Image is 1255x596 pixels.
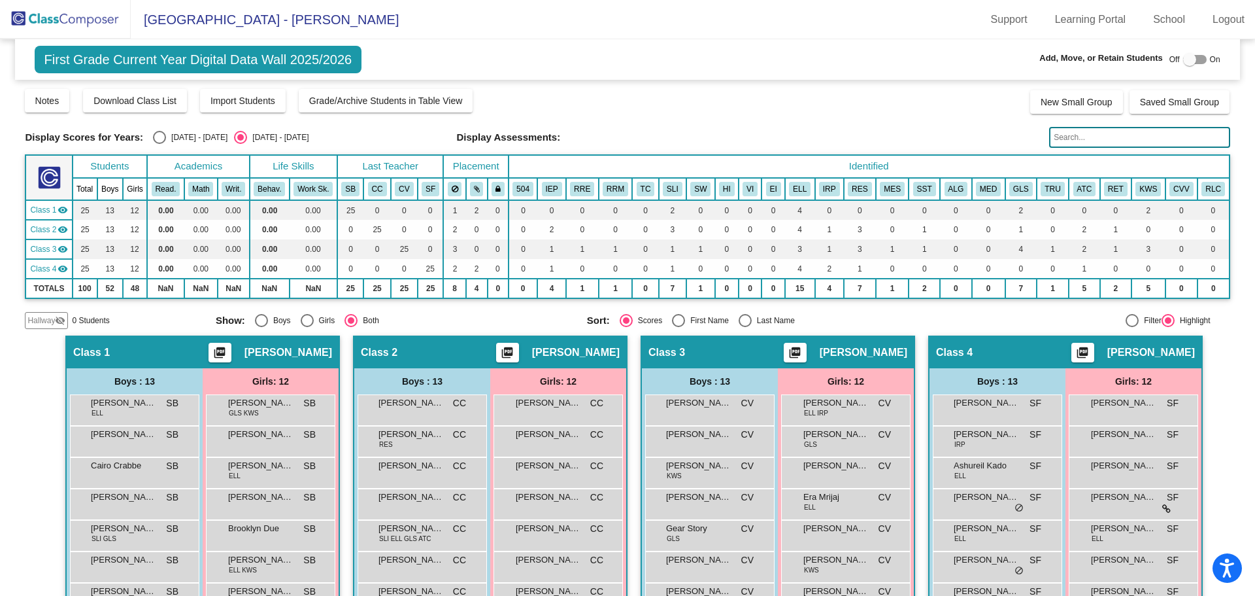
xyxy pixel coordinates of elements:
td: 25 [363,279,391,298]
th: Allergy [940,178,971,200]
td: 0.00 [147,259,184,279]
td: 0 [391,220,418,239]
td: Suzanne Bonacci - No Class Name [25,200,72,220]
th: Girls [123,178,147,200]
td: 0 [337,239,363,259]
td: 0 [940,220,971,239]
button: Grade/Archive Students in Table View [299,89,473,113]
td: 0 [632,259,658,279]
td: 0 [488,279,509,298]
td: 0 [940,259,971,279]
td: 0 [599,259,633,279]
a: School [1143,9,1196,30]
td: 0 [1197,259,1230,279]
td: 0 [715,220,739,239]
td: 0 [876,259,909,279]
td: NaN [147,279,184,298]
td: 0 [1037,200,1069,220]
td: 0 [1069,200,1099,220]
td: 0 [1131,259,1165,279]
span: Notes [35,96,59,106]
td: 0.00 [218,239,250,259]
td: 0 [363,239,391,259]
button: SW [690,182,711,196]
td: 0 [337,220,363,239]
td: 0 [566,220,599,239]
th: Resource Room Math [599,178,633,200]
td: 12 [123,239,147,259]
td: 0.00 [290,220,337,239]
td: 0 [1100,259,1131,279]
button: Read. [152,182,180,196]
th: Attentional Concerns [1069,178,1099,200]
td: 4 [466,279,488,298]
td: 0 [972,239,1005,259]
td: 25 [391,279,418,298]
td: 0 [1165,200,1197,220]
th: Placement [443,155,508,178]
td: 0 [739,259,762,279]
td: 1 [1100,220,1131,239]
button: RRM [603,182,628,196]
th: English Language Learner [785,178,815,200]
td: 0 [363,259,391,279]
td: 0 [1165,220,1197,239]
td: 2 [1131,200,1165,220]
td: 0 [1197,220,1230,239]
td: 0 [739,239,762,259]
th: Reading Extra Support [844,178,876,200]
span: New Small Group [1041,97,1113,107]
span: Add, Move, or Retain Students [1039,52,1163,65]
th: Charisse Carpenter [363,178,391,200]
td: 0 [909,259,940,279]
th: Resource Room ELA [566,178,599,200]
button: TRU [1041,182,1064,196]
td: 0 [1197,239,1230,259]
td: 0 [391,200,418,220]
td: 0 [566,259,599,279]
td: 0 [686,220,715,239]
td: 0.00 [290,200,337,220]
td: 2 [443,259,465,279]
td: 1 [815,239,844,259]
th: Remote Learning Concerns [1197,178,1230,200]
td: 1 [566,279,599,298]
button: ALG [945,182,968,196]
td: 2 [1069,239,1099,259]
button: Notes [25,89,70,113]
td: NaN [250,279,290,298]
td: Courtney Vohs - No Class Name [25,239,72,259]
td: 0 [686,200,715,220]
td: 25 [418,279,444,298]
th: Emotional Impairment (1.5, if primary) [761,178,785,200]
td: 25 [73,239,97,259]
td: 0.00 [184,220,218,239]
button: MES [880,182,905,196]
td: NaN [184,279,218,298]
th: Retention [1100,178,1131,200]
span: Grade/Archive Students in Table View [309,96,463,106]
mat-icon: picture_as_pdf [499,346,515,364]
td: 52 [97,279,123,298]
td: 0 [1100,200,1131,220]
button: RET [1104,182,1128,196]
button: RLC [1201,182,1225,196]
button: New Small Group [1030,90,1123,114]
mat-icon: picture_as_pdf [1075,346,1090,364]
td: 2 [537,220,566,239]
th: Life Skills [250,155,337,178]
th: Chippewa Valley Virtual Academy [1165,178,1197,200]
button: IEP [542,182,562,196]
th: Courtney Vohs [391,178,418,200]
td: 2 [815,259,844,279]
td: 48 [123,279,147,298]
td: 4 [1005,239,1037,259]
button: Math [188,182,213,196]
td: 0 [488,200,509,220]
td: 4 [785,220,815,239]
td: 1 [1037,239,1069,259]
button: RRE [570,182,594,196]
td: 0 [972,259,1005,279]
button: 504 [512,182,533,196]
td: NaN [218,279,250,298]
